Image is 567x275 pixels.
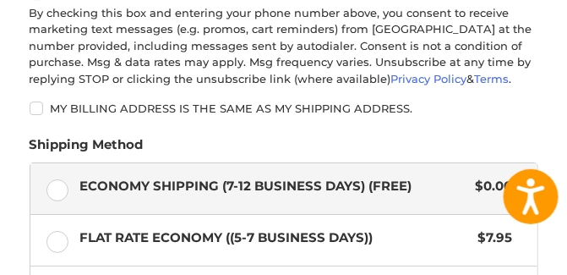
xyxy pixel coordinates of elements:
a: Privacy Policy [391,72,467,85]
legend: Shipping Method [30,135,144,162]
span: $0.00 [467,177,513,196]
span: $7.95 [470,228,513,248]
div: By checking this box and entering your phone number above, you consent to receive marketing text ... [30,5,538,88]
a: Terms [475,72,510,85]
label: My billing address is the same as my shipping address. [30,102,538,115]
span: Flat Rate Economy ((5-7 Business Days)) [79,228,470,248]
span: Economy Shipping (7-12 Business Days) (Free) [79,177,467,196]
